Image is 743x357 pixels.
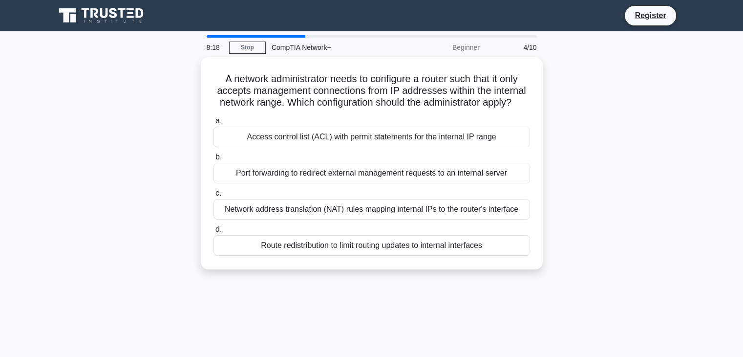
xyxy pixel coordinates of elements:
[215,225,222,233] span: d.
[629,9,672,22] a: Register
[486,38,543,57] div: 4/10
[213,235,530,256] div: Route redistribution to limit routing updates to internal interfaces
[215,153,222,161] span: b.
[229,42,266,54] a: Stop
[266,38,400,57] div: CompTIA Network+
[215,189,221,197] span: c.
[400,38,486,57] div: Beginner
[213,199,530,220] div: Network address translation (NAT) rules mapping internal IPs to the router's interface
[213,127,530,147] div: Access control list (ACL) with permit statements for the internal IP range
[212,73,531,109] h5: A network administrator needs to configure a router such that it only accepts management connecti...
[213,163,530,183] div: Port forwarding to redirect external management requests to an internal server
[215,116,222,125] span: a.
[201,38,229,57] div: 8:18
